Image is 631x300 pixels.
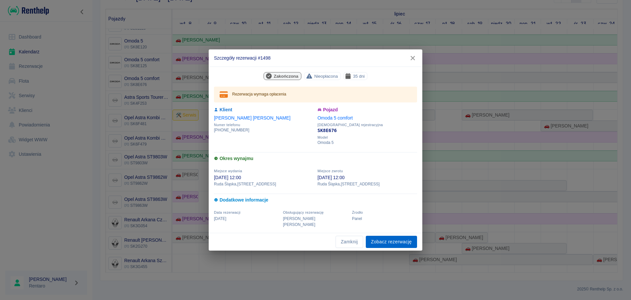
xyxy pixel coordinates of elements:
p: [DATE] 12:00 [317,174,417,181]
p: [PHONE_NUMBER] [214,127,314,133]
h6: Dodatkowe informacje [214,197,417,204]
p: [DATE] [214,216,279,222]
div: Rezerwacja wymaga opłacenia [232,89,286,100]
h6: Pojazd [317,106,417,113]
p: Ruda Śląska , [STREET_ADDRESS] [214,181,314,187]
span: Żrodło [352,210,363,214]
button: Zamknij [336,236,363,248]
span: Data rezerwacji [214,210,241,214]
h6: Okres wynajmu [214,155,417,162]
p: Panel [352,216,417,222]
a: [PERSON_NAME] [PERSON_NAME] [214,115,291,121]
span: Obsługujący rezerwację [283,210,324,214]
span: Nieopłacona [312,73,340,80]
span: Numer telefonu [214,123,314,127]
span: 35 dni [350,73,367,80]
a: Zobacz rezerwację [366,236,417,248]
p: Omoda 5 [317,140,417,146]
h2: Szczegóły rezerwacji #1498 [209,49,422,67]
p: Ruda Śląska , [STREET_ADDRESS] [317,181,417,187]
h6: Klient [214,106,314,113]
span: Miejsce wydania [214,169,242,173]
span: [DEMOGRAPHIC_DATA] rejestracyjna [317,123,417,127]
span: Zakończona [271,73,301,80]
p: [PERSON_NAME] [PERSON_NAME] [283,216,348,228]
span: Miejsce zwrotu [317,169,343,173]
span: Model [317,135,417,140]
a: Omoda 5 comfort [317,115,353,121]
p: [DATE] 12:00 [214,174,314,181]
p: SK8E676 [317,127,417,134]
